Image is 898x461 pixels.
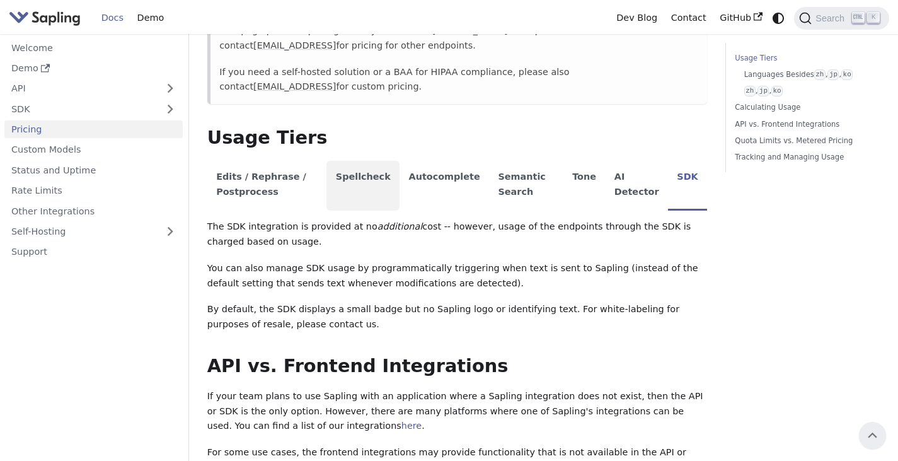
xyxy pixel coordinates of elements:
a: Dev Blog [609,8,664,28]
a: Demo [4,59,183,78]
a: Pricing [4,120,183,139]
a: Demo [130,8,171,28]
li: Autocomplete [400,161,489,211]
a: Contact [664,8,713,28]
li: Semantic Search [489,161,563,211]
a: Rate Limits [4,182,183,200]
li: Edits / Rephrase / Postprocess [207,161,327,211]
a: Usage Tiers [735,52,875,64]
a: SDK [4,100,158,118]
code: ko [841,69,853,80]
p: If your team plans to use Sapling with an application where a Sapling integration does not exist,... [207,389,707,434]
img: Sapling.ai [9,9,81,27]
a: here [401,421,422,431]
li: Spellcheck [326,161,400,211]
button: Scroll back to top [859,422,886,449]
button: Expand sidebar category 'SDK' [158,100,183,118]
code: jp [757,86,769,96]
a: zh,jp,ko [744,85,871,97]
a: Custom Models [4,141,183,159]
a: Support [4,243,183,261]
li: SDK [668,161,707,211]
code: jp [827,69,839,80]
p: You can also manage SDK usage by programmatically triggering when text is sent to Sapling (instea... [207,261,707,291]
a: Quota Limits vs. Metered Pricing [735,135,875,147]
a: [EMAIL_ADDRESS] [253,40,336,50]
button: Switch between dark and light mode (currently system mode) [769,9,788,27]
a: Tracking and Managing Usage [735,151,875,163]
button: Expand sidebar category 'API' [158,79,183,98]
a: Welcome [4,38,183,57]
a: API vs. Frontend Integrations [735,119,875,131]
span: Search [812,13,852,23]
code: zh [814,69,826,80]
p: The SDK integration is provided at no cost -- however, usage of the endpoints through the SDK is ... [207,219,707,250]
p: By default, the SDK displays a small badge but no Sapling logo or identifying text. For white-lab... [207,302,707,332]
li: AI Detector [605,161,668,211]
p: This page provides pricing for only a subset of [PERSON_NAME]'s endpoints. Please contact for pri... [219,23,698,54]
a: Status and Uptime [4,161,183,179]
a: Other Integrations [4,202,183,220]
a: Sapling.ai [9,9,85,27]
code: zh [744,86,756,96]
h2: Usage Tiers [207,127,707,149]
a: Self-Hosting [4,223,183,241]
a: GitHub [713,8,769,28]
em: additional [377,221,422,231]
code: ko [771,86,783,96]
button: Search (Ctrl+K) [794,7,889,30]
a: Docs [95,8,130,28]
a: API [4,79,158,98]
p: If you need a self-hosted solution or a BAA for HIPAA compliance, please also contact for custom ... [219,65,698,95]
h2: API vs. Frontend Integrations [207,355,707,378]
kbd: K [867,12,880,23]
a: Calculating Usage [735,102,875,114]
a: Languages Besideszh,jp,ko [744,69,871,81]
a: [EMAIL_ADDRESS] [253,81,336,91]
li: Tone [563,161,606,211]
